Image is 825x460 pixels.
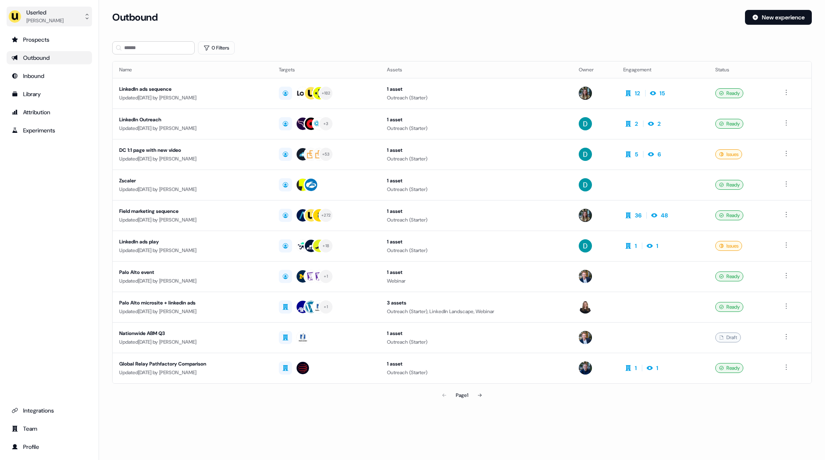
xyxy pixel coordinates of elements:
[119,185,266,193] div: Updated [DATE] by [PERSON_NAME]
[456,391,468,399] div: Page 1
[579,239,592,252] img: David
[322,151,330,158] div: + 53
[7,33,92,46] a: Go to prospects
[635,120,638,128] div: 2
[635,211,641,219] div: 36
[387,155,566,163] div: Outreach (Starter)
[715,88,743,98] div: Ready
[387,268,566,276] div: 1 asset
[7,87,92,101] a: Go to templates
[745,10,812,25] button: New experience
[715,271,743,281] div: Ready
[321,212,330,219] div: + 272
[12,72,87,80] div: Inbound
[12,425,87,433] div: Team
[119,207,266,215] div: Field marketing sequence
[7,440,92,453] a: Go to profile
[715,119,743,129] div: Ready
[198,41,235,54] button: 0 Filters
[272,61,380,78] th: Targets
[119,360,266,368] div: Global Relay Pathfactory Comparison
[387,207,566,215] div: 1 asset
[387,368,566,377] div: Outreach (Starter)
[715,149,742,159] div: Issues
[119,216,266,224] div: Updated [DATE] by [PERSON_NAME]
[387,124,566,132] div: Outreach (Starter)
[579,270,592,283] img: Yann
[12,406,87,415] div: Integrations
[119,85,266,93] div: LinkedIn ads sequence
[715,333,741,342] div: Draft
[119,329,266,337] div: Nationwide ABM Q3
[113,61,272,78] th: Name
[656,242,658,250] div: 1
[579,209,592,222] img: Charlotte
[387,329,566,337] div: 1 asset
[119,246,266,255] div: Updated [DATE] by [PERSON_NAME]
[324,273,328,280] div: + 1
[661,211,668,219] div: 48
[119,338,266,346] div: Updated [DATE] by [PERSON_NAME]
[656,364,658,372] div: 1
[7,69,92,83] a: Go to Inbound
[119,299,266,307] div: Palo Alto microsite + linkedin ads
[635,364,637,372] div: 1
[119,277,266,285] div: Updated [DATE] by [PERSON_NAME]
[119,307,266,316] div: Updated [DATE] by [PERSON_NAME]
[324,303,328,311] div: + 1
[387,307,566,316] div: Outreach (Starter), LinkedIn Landscape, Webinar
[112,11,158,24] h3: Outbound
[617,61,709,78] th: Engagement
[12,90,87,98] div: Library
[387,246,566,255] div: Outreach (Starter)
[119,368,266,377] div: Updated [DATE] by [PERSON_NAME]
[579,361,592,375] img: James
[387,338,566,346] div: Outreach (Starter)
[579,178,592,191] img: David
[579,148,592,161] img: David
[323,242,329,250] div: + 18
[7,422,92,435] a: Go to team
[7,106,92,119] a: Go to attribution
[12,443,87,451] div: Profile
[119,116,266,124] div: LinkedIn Outreach
[119,268,266,276] div: Palo Alto event
[7,124,92,137] a: Go to experiments
[387,277,566,285] div: Webinar
[579,87,592,100] img: Charlotte
[12,54,87,62] div: Outbound
[658,150,661,158] div: 6
[119,177,266,185] div: Zscaler
[387,85,566,93] div: 1 asset
[26,17,64,25] div: [PERSON_NAME]
[323,120,329,127] div: + 3
[635,242,637,250] div: 1
[387,177,566,185] div: 1 asset
[715,363,743,373] div: Ready
[579,117,592,130] img: David
[635,89,640,97] div: 12
[7,51,92,64] a: Go to outbound experience
[387,185,566,193] div: Outreach (Starter)
[12,35,87,44] div: Prospects
[658,120,661,128] div: 2
[572,61,617,78] th: Owner
[387,216,566,224] div: Outreach (Starter)
[579,331,592,344] img: Yann
[12,108,87,116] div: Attribution
[715,241,742,251] div: Issues
[715,210,743,220] div: Ready
[119,146,266,154] div: DC 1:1 page with new video
[119,94,266,102] div: Updated [DATE] by [PERSON_NAME]
[715,302,743,312] div: Ready
[387,360,566,368] div: 1 asset
[387,238,566,246] div: 1 asset
[387,94,566,102] div: Outreach (Starter)
[635,150,638,158] div: 5
[119,155,266,163] div: Updated [DATE] by [PERSON_NAME]
[709,61,774,78] th: Status
[380,61,572,78] th: Assets
[322,90,330,97] div: + 182
[387,116,566,124] div: 1 asset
